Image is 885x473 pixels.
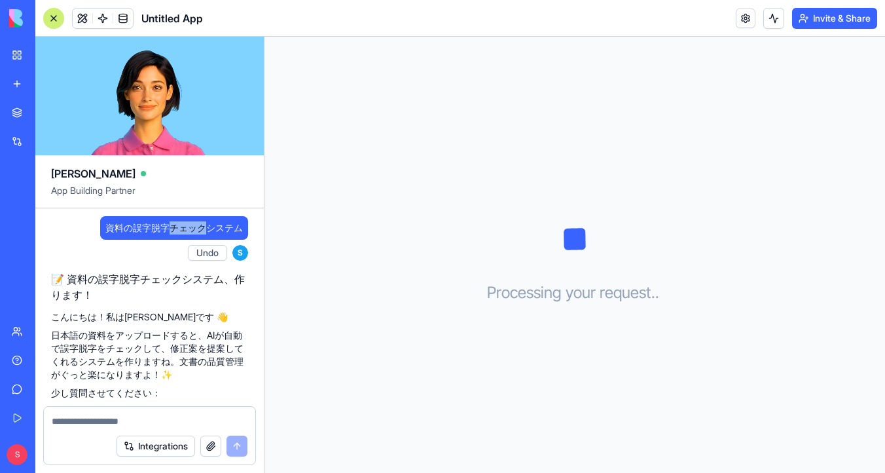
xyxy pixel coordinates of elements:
button: Undo [188,245,227,261]
p: 少し質問させてください： [51,387,248,400]
span: Untitled App [141,10,203,26]
button: Invite & Share [792,8,877,29]
span: . [651,282,655,303]
h2: 📝 資料の誤字脱字チェックシステム、作ります！ [51,271,248,303]
span: S [232,245,248,261]
button: Integrations [117,436,195,457]
p: 日本語の資料をアップロードすると、AIが自動で誤字脱字をチェックして、修正案を提案してくれるシステムを作りますね。文書の品質管理がぐっと楽になりますよ！✨ [51,329,248,381]
img: logo [9,9,90,28]
span: . [655,282,659,303]
h3: Processing your request [487,282,663,303]
span: App Building Partner [51,184,248,208]
span: 資料の誤字脱字チェックシステム [105,221,243,235]
span: S [7,444,27,465]
p: こんにちは！私は[PERSON_NAME]です 👋 [51,311,248,324]
span: [PERSON_NAME] [51,166,135,181]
